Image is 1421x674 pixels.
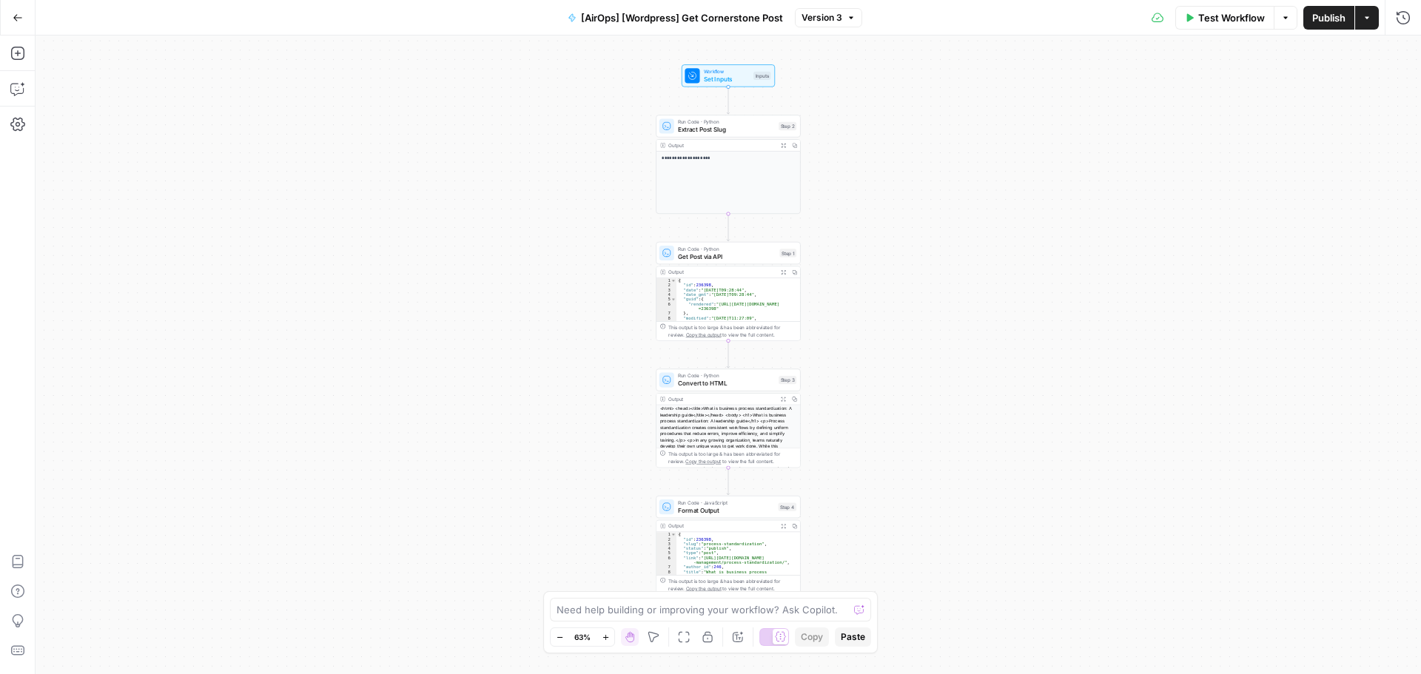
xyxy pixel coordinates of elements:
g: Edge from start to step_2 [727,87,730,114]
span: Copy the output [686,332,722,338]
div: Output [668,269,775,276]
div: 8 [656,316,676,320]
div: 1 [656,278,676,283]
div: 6 [656,556,676,565]
div: Run Code · JavaScriptFormat OutputStep 4Output{ "id":236398, "slug":"process-standardization", "s... [656,496,801,595]
span: Workflow [704,68,750,75]
div: Step 4 [778,502,796,510]
div: 1 [656,532,676,536]
span: [AirOps] [Wordpress] Get Cornerstone Post [581,10,783,25]
div: 8 [656,570,676,579]
button: [AirOps] [Wordpress] Get Cornerstone Post [559,6,792,30]
div: Step 2 [779,122,796,130]
div: This output is too large & has been abbreviated for review. to view the full content. [668,451,796,465]
span: Run Code · Python [678,118,775,126]
span: Test Workflow [1198,10,1265,25]
span: Extract Post Slug [678,125,775,135]
div: 3 [656,288,676,292]
span: Run Code · Python [678,372,775,380]
div: Step 1 [779,249,796,257]
div: 2 [656,283,676,287]
div: 4 [656,546,676,550]
span: Format Output [678,505,775,515]
div: 3 [656,542,676,546]
span: Get Post via API [678,252,776,261]
div: This output is too large & has been abbreviated for review. to view the full content. [668,577,796,592]
div: 5 [656,550,676,555]
div: Run Code · PythonGet Post via APIStep 1Output{ "id":236398, "date":"[DATE]T09:28:44", "date_gmt":... [656,242,801,341]
button: Version 3 [795,8,862,27]
span: Run Code · JavaScript [678,499,775,506]
span: Publish [1312,10,1346,25]
span: Copy [801,630,823,644]
g: Edge from step_2 to step_1 [727,214,730,241]
div: 9 [656,320,676,325]
span: Copy the output [686,586,722,592]
g: Edge from step_1 to step_3 [727,341,730,368]
div: WorkflowSet InputsInputs [656,64,801,87]
div: Output [668,141,775,149]
button: Test Workflow [1175,6,1274,30]
div: 4 [656,292,676,297]
div: Output [668,522,775,530]
div: 6 [656,302,676,311]
span: Version 3 [802,11,842,24]
span: Paste [841,630,865,644]
span: 63% [574,631,591,643]
span: Set Inputs [704,74,750,84]
div: Step 3 [779,376,796,384]
button: Publish [1303,6,1354,30]
span: Convert to HTML [678,379,775,388]
span: Run Code · Python [678,245,776,252]
div: 7 [656,565,676,569]
div: 2 [656,536,676,541]
div: Run Code · PythonConvert to HTMLStep 3Output<html> <head><title>What is business process standard... [656,368,801,468]
span: Toggle code folding, rows 1 through 72 [671,278,676,283]
span: Copy the output [686,459,722,465]
button: Copy [795,627,829,647]
div: This output is too large & has been abbreviated for review. to view the full content. [668,323,796,338]
span: Toggle code folding, rows 1 through 12 [671,532,676,536]
div: Inputs [753,72,770,80]
div: 7 [656,311,676,315]
div: 5 [656,297,676,301]
g: Edge from step_3 to step_4 [727,468,730,495]
button: Paste [835,627,871,647]
span: Toggle code folding, rows 5 through 7 [671,297,676,301]
div: Output [668,395,775,402]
